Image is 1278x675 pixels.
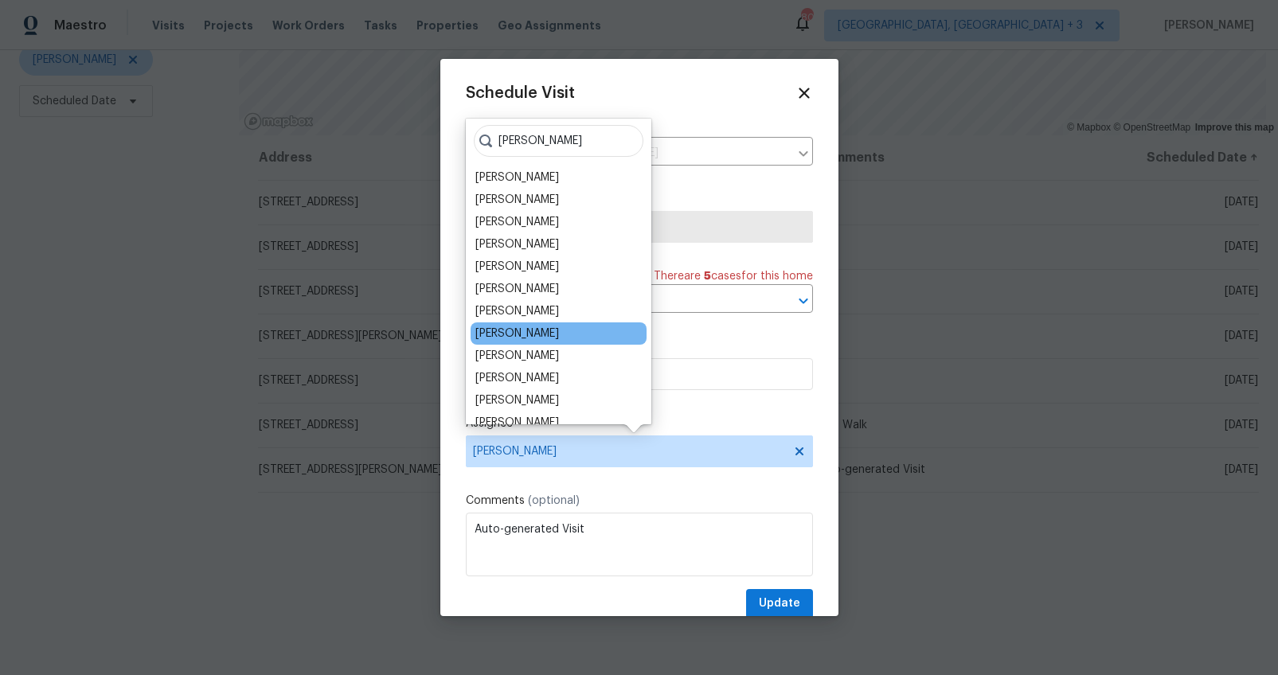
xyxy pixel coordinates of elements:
span: 5 [704,271,711,282]
div: [PERSON_NAME] [475,415,559,431]
div: [PERSON_NAME] [475,236,559,252]
textarea: Auto-generated Visit [466,513,813,576]
div: [PERSON_NAME] [475,281,559,297]
label: Comments [466,493,813,509]
div: [PERSON_NAME] [475,370,559,386]
div: [PERSON_NAME] [475,348,559,364]
span: (optional) [528,495,580,506]
div: [PERSON_NAME] [475,170,559,185]
button: Open [792,290,815,312]
span: Schedule Visit [466,85,575,101]
div: [PERSON_NAME] [475,392,559,408]
div: [PERSON_NAME] [475,303,559,319]
span: Update [759,594,800,614]
button: Update [746,589,813,618]
div: [PERSON_NAME] [475,214,559,230]
span: There are case s for this home [654,268,813,284]
div: [PERSON_NAME] [475,192,559,208]
div: [PERSON_NAME] [475,259,559,275]
span: Close [795,84,813,102]
div: [PERSON_NAME] [475,326,559,341]
span: [PERSON_NAME] [473,445,785,458]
